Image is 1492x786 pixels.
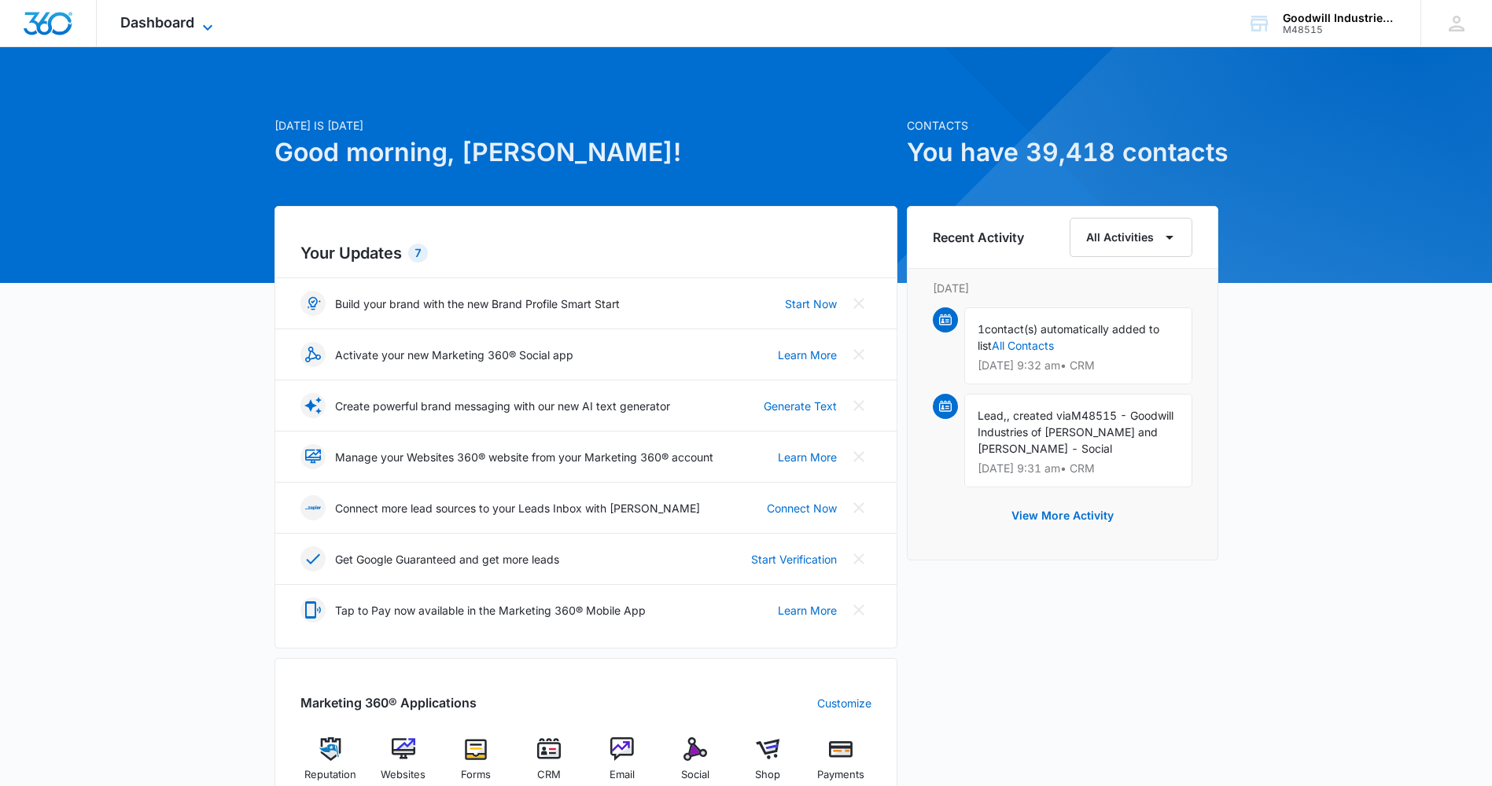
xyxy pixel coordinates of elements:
a: Start Now [785,296,837,312]
p: [DATE] 9:31 am • CRM [978,463,1179,474]
button: Close [846,393,871,418]
span: Reputation [304,767,356,783]
p: Build your brand with the new Brand Profile Smart Start [335,296,620,312]
span: CRM [537,767,561,783]
p: Contacts [907,117,1218,134]
span: Payments [817,767,864,783]
button: Close [846,291,871,316]
span: Websites [381,767,425,783]
span: Shop [755,767,780,783]
div: account id [1283,24,1398,35]
p: Activate your new Marketing 360® Social app [335,347,573,363]
h1: Good morning, [PERSON_NAME]! [274,134,897,171]
button: Close [846,342,871,367]
span: Forms [461,767,491,783]
a: Learn More [778,347,837,363]
a: All Contacts [992,339,1054,352]
div: account name [1283,12,1398,24]
span: 1 [978,322,985,336]
button: All Activities [1070,218,1192,257]
span: Dashboard [120,14,194,31]
a: Customize [817,695,871,711]
p: [DATE] 9:32 am • CRM [978,360,1179,371]
span: Lead, [978,409,1007,422]
a: Connect Now [767,500,837,516]
button: Close [846,546,871,571]
span: Social [681,767,709,783]
span: contact(s) automatically added to list [978,322,1159,352]
p: Tap to Pay now available in the Marketing 360® Mobile App [335,602,646,619]
a: Learn More [778,602,837,619]
p: Create powerful brand messaging with our new AI text generator [335,398,670,414]
p: [DATE] [933,280,1192,296]
h2: Your Updates [300,241,871,265]
p: Get Google Guaranteed and get more leads [335,551,559,567]
a: Start Verification [751,551,837,567]
h2: Marketing 360® Applications [300,693,477,712]
button: View More Activity [996,497,1129,534]
button: Close [846,495,871,520]
div: 7 [408,244,428,263]
span: Email [610,767,635,783]
span: , created via [1007,409,1071,422]
a: Learn More [778,449,837,465]
p: [DATE] is [DATE] [274,117,897,134]
p: Manage your Websites 360® website from your Marketing 360® account [335,449,713,465]
button: Close [846,597,871,623]
h1: You have 39,418 contacts [907,134,1218,171]
span: M48515 - Goodwill Industries of [PERSON_NAME] and [PERSON_NAME] - Social [978,409,1173,455]
button: Close [846,444,871,469]
p: Connect more lead sources to your Leads Inbox with [PERSON_NAME] [335,500,700,516]
a: Generate Text [764,398,837,414]
h6: Recent Activity [933,228,1024,247]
